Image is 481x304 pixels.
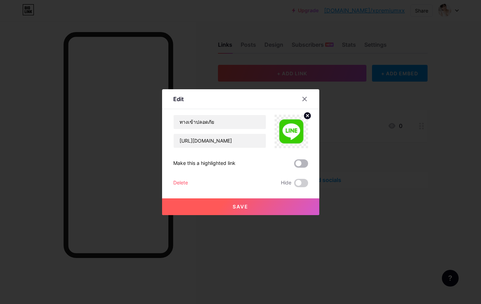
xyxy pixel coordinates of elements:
button: Save [162,198,319,215]
span: Save [233,204,248,210]
div: Make this a highlighted link [173,159,235,168]
div: Delete [173,179,188,187]
input: URL [174,134,266,148]
span: Hide [281,179,291,187]
img: link_thumbnail [275,115,308,148]
div: Edit [173,95,184,103]
input: Title [174,115,266,129]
